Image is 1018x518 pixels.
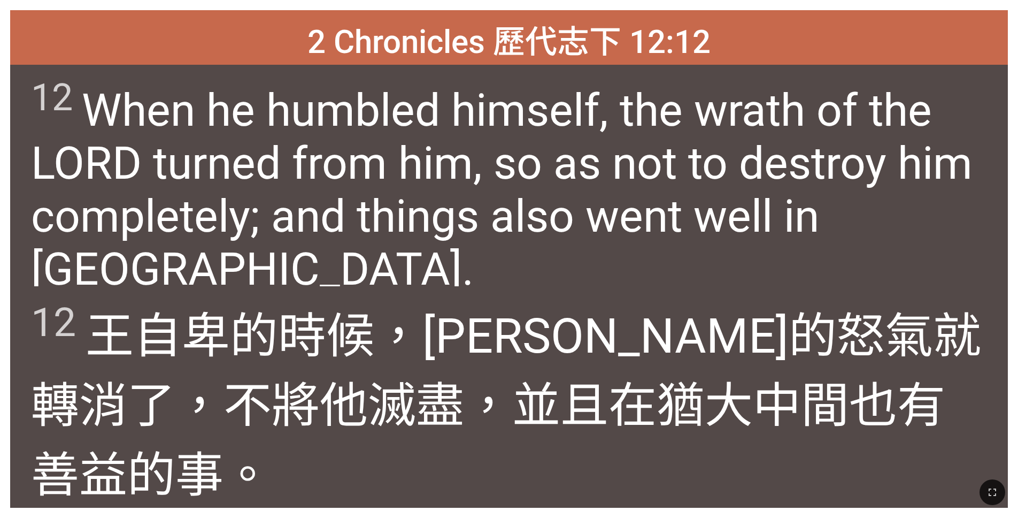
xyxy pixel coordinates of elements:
wh3068: 的怒氣 [31,308,982,504]
wh7843: 盡 [31,378,945,504]
span: When he humbled himself, the wrath of the LORD turned from him, so as not to destroy him complete... [31,75,988,296]
sup: 12 [31,75,73,119]
wh3617: ，並且在猶大 [31,378,945,504]
span: 王自卑 [31,297,988,506]
span: 2 Chronicles 歷代志下 12:12 [307,16,711,62]
sup: 12 [31,299,76,346]
wh7725: ，不將他滅 [31,378,945,504]
wh639: 就轉消了 [31,308,982,504]
wh1697: 。 [223,447,272,504]
wh2896: 的事 [127,447,272,504]
wh3665: 的時候，[PERSON_NAME] [31,308,982,504]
